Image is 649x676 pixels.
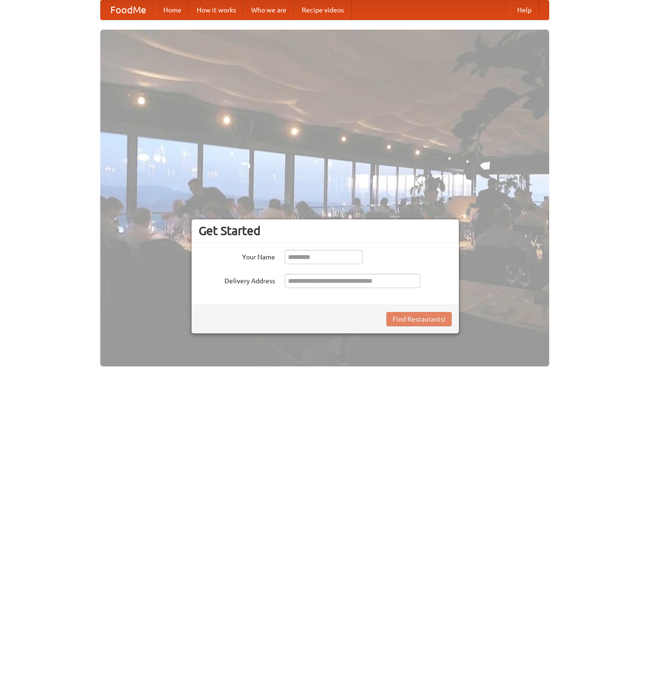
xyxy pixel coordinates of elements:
[386,312,452,326] button: Find Restaurants!
[156,0,189,20] a: Home
[199,250,275,262] label: Your Name
[101,0,156,20] a: FoodMe
[189,0,244,20] a: How it works
[294,0,351,20] a: Recipe videos
[199,224,452,238] h3: Get Started
[510,0,539,20] a: Help
[199,274,275,286] label: Delivery Address
[244,0,294,20] a: Who we are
